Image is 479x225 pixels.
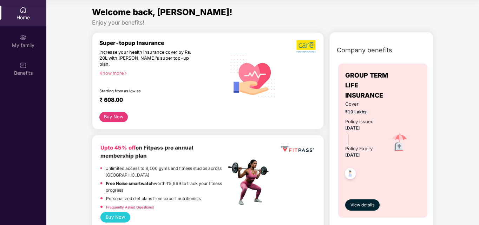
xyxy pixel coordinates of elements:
[124,71,127,75] span: right
[345,125,360,131] span: [DATE]
[345,100,378,108] span: Cover
[106,181,154,186] strong: Free Noise smartwatch
[106,205,154,209] a: Frequently Asked Questions!
[345,108,378,115] span: ₹10 Lakhs
[99,40,226,46] div: Super-topup Insurance
[100,212,130,223] button: Buy Now
[345,152,360,158] span: [DATE]
[226,48,281,103] img: svg+xml;base64,PHN2ZyB4bWxucz0iaHR0cDovL3d3dy53My5vcmcvMjAwMC9zdmciIHhtbG5zOnhsaW5rPSJodHRwOi8vd3...
[345,145,373,152] div: Policy Expiry
[20,34,27,41] img: svg+xml;base64,PHN2ZyB3aWR0aD0iMjAiIGhlaWdodD0iMjAiIHZpZXdCb3g9IjAgMCAyMCAyMCIgZmlsbD0ibm9uZSIgeG...
[342,166,359,183] img: svg+xml;base64,PHN2ZyB4bWxucz0iaHR0cDovL3d3dy53My5vcmcvMjAwMC9zdmciIHdpZHRoPSI0OC45NDMiIGhlaWdodD...
[92,7,232,17] span: Welcome back, [PERSON_NAME]!
[387,131,412,155] img: icon
[345,71,396,100] span: GROUP TERM LIFE INSURANCE
[105,165,226,178] p: Unlimited access to 8,100 gyms and fitness studios across [GEOGRAPHIC_DATA]
[350,202,374,209] span: View details
[100,144,193,159] b: on Fitpass pro annual membership plan
[99,71,222,75] div: Know more
[106,180,226,193] p: worth ₹5,999 to track your fitness progress
[226,158,275,207] img: fpp.png
[345,118,374,125] div: Policy issued
[100,144,136,151] b: Upto 45% off
[99,97,219,105] div: ₹ 608.00
[345,199,380,211] button: View details
[296,40,316,53] img: b5dec4f62d2307b9de63beb79f102df3.png
[99,89,196,94] div: Starting from as low as
[280,144,315,155] img: fppp.png
[337,45,392,55] span: Company benefits
[99,49,196,67] div: Increase your health insurance cover by Rs. 20L with [PERSON_NAME]’s super top-up plan.
[92,19,433,26] div: Enjoy your benefits!
[99,112,128,122] button: Buy Now
[20,62,27,69] img: svg+xml;base64,PHN2ZyBpZD0iQmVuZWZpdHMiIHhtbG5zPSJodHRwOi8vd3d3LnczLm9yZy8yMDAwL3N2ZyIgd2lkdGg9Ij...
[106,195,201,202] p: Personalized diet plans from expert nutritionists
[20,6,27,13] img: svg+xml;base64,PHN2ZyBpZD0iSG9tZSIgeG1sbnM9Imh0dHA6Ly93d3cudzMub3JnLzIwMDAvc3ZnIiB3aWR0aD0iMjAiIG...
